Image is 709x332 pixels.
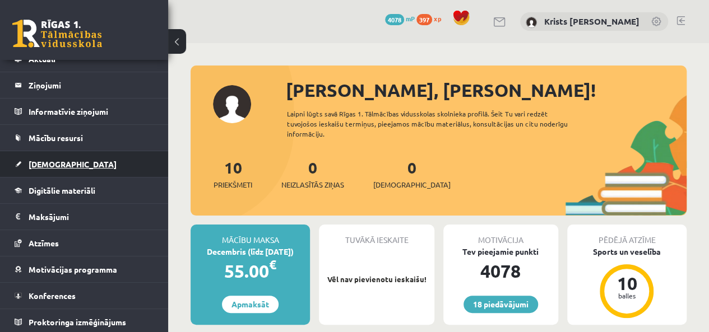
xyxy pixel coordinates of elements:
span: [DEMOGRAPHIC_DATA] [373,179,451,190]
a: 0Neizlasītās ziņas [281,157,344,190]
span: Motivācijas programma [29,264,117,274]
div: balles [610,292,643,299]
div: Pēdējā atzīme [567,225,687,246]
span: € [269,256,276,273]
a: Maksājumi [15,204,154,230]
a: Krists [PERSON_NAME] [544,16,640,27]
span: xp [434,14,441,23]
legend: Ziņojumi [29,72,154,98]
span: Priekšmeti [214,179,252,190]
a: Motivācijas programma [15,256,154,282]
span: Neizlasītās ziņas [281,179,344,190]
div: 4078 [443,258,558,284]
span: Proktoringa izmēģinājums [29,317,126,327]
legend: Maksājumi [29,204,154,230]
span: Atzīmes [29,238,59,248]
a: Rīgas 1. Tālmācības vidusskola [12,20,102,48]
div: Sports un veselība [567,246,687,258]
span: mP [406,14,415,23]
a: Ziņojumi [15,72,154,98]
div: Decembris (līdz [DATE]) [191,246,310,258]
a: 397 xp [416,14,447,23]
div: Mācību maksa [191,225,310,246]
a: Sports un veselība 10 balles [567,246,687,320]
div: Tuvākā ieskaite [319,225,434,246]
span: Digitālie materiāli [29,185,95,195]
div: 55.00 [191,258,310,284]
a: 4078 mP [385,14,415,23]
legend: Informatīvie ziņojumi [29,99,154,124]
span: 397 [416,14,432,25]
span: 4078 [385,14,404,25]
p: Vēl nav pievienotu ieskaišu! [325,274,428,285]
a: 0[DEMOGRAPHIC_DATA] [373,157,451,190]
a: [DEMOGRAPHIC_DATA] [15,151,154,177]
span: [DEMOGRAPHIC_DATA] [29,159,117,169]
a: Digitālie materiāli [15,177,154,203]
a: Mācību resursi [15,125,154,151]
span: Konferences [29,291,76,301]
a: 10Priekšmeti [214,157,252,190]
div: Laipni lūgts savā Rīgas 1. Tālmācības vidusskolas skolnieka profilā. Šeit Tu vari redzēt tuvojošo... [287,109,585,139]
a: Apmaksāt [222,296,279,313]
a: Konferences [15,283,154,308]
img: Krists Andrejs Zeile [526,17,537,28]
div: 10 [610,274,643,292]
div: Tev pieejamie punkti [443,246,558,258]
div: Motivācija [443,225,558,246]
a: Atzīmes [15,230,154,256]
div: [PERSON_NAME], [PERSON_NAME]! [286,77,687,104]
a: Informatīvie ziņojumi [15,99,154,124]
span: Mācību resursi [29,133,83,143]
a: 18 piedāvājumi [464,296,538,313]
